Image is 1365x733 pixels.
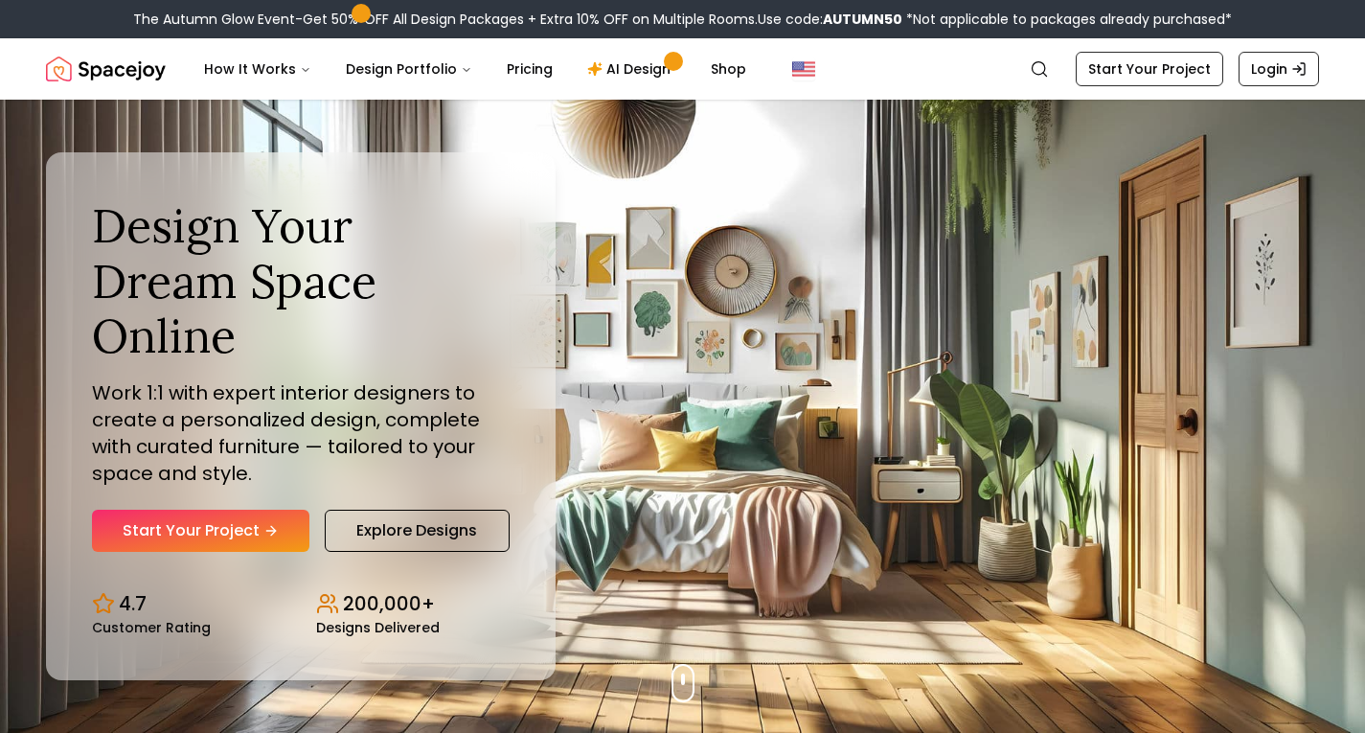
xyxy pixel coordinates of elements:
[92,379,510,487] p: Work 1:1 with expert interior designers to create a personalized design, complete with curated fu...
[46,50,166,88] img: Spacejoy Logo
[92,510,309,552] a: Start Your Project
[572,50,692,88] a: AI Design
[316,621,440,634] small: Designs Delivered
[823,10,902,29] b: AUTUMN50
[92,575,510,634] div: Design stats
[1239,52,1319,86] a: Login
[902,10,1232,29] span: *Not applicable to packages already purchased*
[92,621,211,634] small: Customer Rating
[343,590,435,617] p: 200,000+
[695,50,762,88] a: Shop
[92,198,510,364] h1: Design Your Dream Space Online
[119,590,147,617] p: 4.7
[189,50,762,88] nav: Main
[330,50,488,88] button: Design Portfolio
[792,57,815,80] img: United States
[325,510,510,552] a: Explore Designs
[491,50,568,88] a: Pricing
[189,50,327,88] button: How It Works
[46,50,166,88] a: Spacejoy
[133,10,1232,29] div: The Autumn Glow Event-Get 50% OFF All Design Packages + Extra 10% OFF on Multiple Rooms.
[1076,52,1223,86] a: Start Your Project
[46,38,1319,100] nav: Global
[758,10,902,29] span: Use code:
